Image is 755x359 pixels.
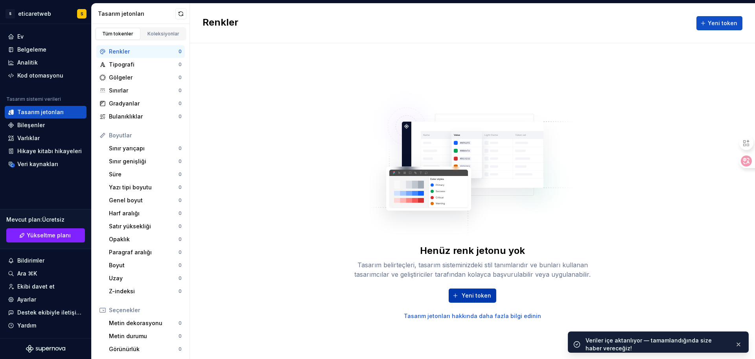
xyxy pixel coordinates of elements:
font: 0 [179,262,182,268]
font: 0 [179,236,182,242]
font: 0 [179,87,182,93]
font: Tipografi [109,61,134,68]
a: Sınırlar0 [96,84,185,97]
a: Süre0 [106,168,185,181]
font: Z-indeksi [109,288,135,294]
button: Yeni token [449,289,496,303]
a: Ekibi davet et [5,280,87,293]
font: Harf aralığı [109,210,140,217]
a: Metin dekorasyonu0 [106,317,185,329]
button: Yardım [5,319,87,332]
font: Tüm tokenler [102,31,133,37]
font: 0 [179,210,182,216]
font: Bulanıklıklar [109,113,143,120]
font: Analitik [17,59,38,66]
a: Tasarım jetonları hakkında daha fazla bilgi edinin [404,312,541,320]
font: Bileşenler [17,122,45,128]
a: Bileşenler [5,119,87,131]
font: Paragraf aralığı [109,249,152,255]
font: 0 [179,288,182,294]
font: Tasarım sistemi verileri [6,96,61,102]
svg: Süpernova Logosu [26,345,65,353]
a: Paragraf aralığı0 [106,246,185,259]
font: Mevcut plan [6,216,41,223]
font: Tasarım belirteçleri, tasarım sisteminizdeki stil tanımlarıdır ve bunları kullanan tasarımcılar v... [354,261,591,278]
font: Renkler [109,48,130,55]
font: Yükseltme planı [27,232,71,239]
a: Bulanıklıklar0 [96,110,185,123]
font: 0 [179,223,182,229]
a: Opaklık0 [106,233,185,246]
font: S [9,12,11,16]
a: Harf aralığı0 [106,207,185,220]
font: Uzay [109,275,123,281]
font: Ayarlar [17,296,36,303]
font: Destek ekibiyle iletişime geçin [17,309,101,316]
button: Ara ⌘K [5,267,87,280]
font: 0 [179,346,182,352]
a: Veri kaynakları [5,158,87,170]
font: 0 [179,249,182,255]
a: Gölgeler0 [96,71,185,84]
a: Boyut0 [106,259,185,272]
a: Renkler0 [96,45,185,58]
button: Destek ekibiyle iletişime geçin [5,306,87,319]
font: 0 [179,171,182,177]
font: 0 [179,145,182,151]
a: Varlıklar [5,132,87,144]
font: 0 [179,184,182,190]
font: Genel boyut [109,197,143,204]
font: Yeni token [708,20,737,26]
a: Genel boyut0 [106,194,185,207]
a: Z-indeksi0 [106,285,185,298]
a: Analitik [5,56,87,69]
font: Yeni token [462,292,491,299]
font: Boyut [109,262,125,268]
font: Ücretsiz [42,216,64,223]
font: Görünürlük [109,346,140,352]
a: Gradyanlar0 [96,97,185,110]
font: 0 [179,100,182,106]
font: Satır yüksekliği [109,223,151,229]
font: Sınır genişliği [109,158,146,165]
font: 0 [179,275,182,281]
button: SeticaretwebS [2,5,90,22]
font: Koleksiyonlar [147,31,179,37]
button: Yükseltme planı [6,228,85,242]
a: Belgeleme [5,43,87,56]
font: 0 [179,158,182,164]
font: Kod otomasyonu [17,72,63,79]
font: Veriler içe aktarılıyor — tamamlandığında size haber vereceğiz! [586,337,712,352]
a: Metin durumu0 [106,330,185,342]
font: Metin durumu [109,333,147,339]
font: Yazı tipi boyutu [109,184,152,191]
font: : [41,216,42,223]
font: Sınırlar [109,87,128,94]
font: Tasarım jetonları hakkında daha fazla bilgi edinin [404,313,541,319]
font: Gölgeler [109,74,133,81]
a: Sınır yarıçapı0 [106,142,185,155]
a: Ayarlar [5,293,87,306]
a: Tipografi0 [96,58,185,71]
font: Renkler [203,17,238,28]
a: Yazı tipi boyutu0 [106,181,185,194]
font: Metin dekorasyonu [109,320,162,326]
font: Ekibi davet et [17,283,55,290]
font: Belgeleme [17,46,46,53]
font: 0 [179,61,182,67]
a: Ev [5,30,87,43]
font: Boyutlar [109,132,132,139]
font: Gradyanlar [109,100,140,107]
font: Tasarım jetonları [17,109,64,115]
font: Ev [17,33,24,40]
font: Süre [109,171,122,178]
a: Kod otomasyonu [5,69,87,82]
a: Sınır genişliği0 [106,155,185,168]
font: 0 [179,48,182,54]
font: Hikaye kitabı hikayeleri [17,148,82,154]
a: Uzay0 [106,272,185,285]
font: Bildirimler [17,257,44,264]
font: eticaretweb [18,10,51,17]
font: Opaklık [109,236,130,242]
